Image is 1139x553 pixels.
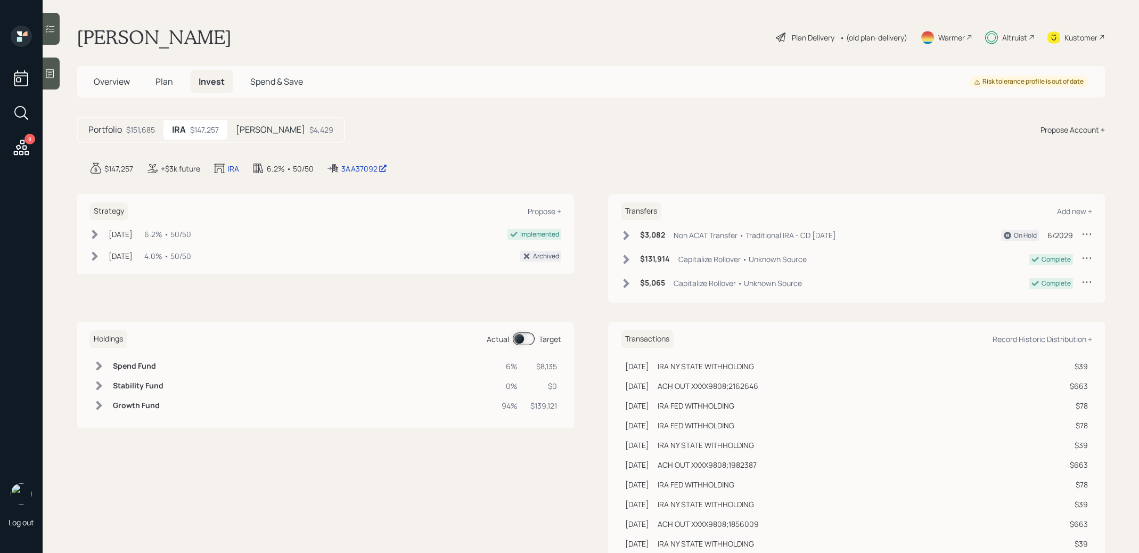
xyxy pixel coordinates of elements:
div: • (old plan-delivery) [840,32,907,43]
h5: IRA [172,125,186,135]
h6: Stability Fund [113,381,163,391]
h6: Strategy [89,202,128,220]
div: ACH OUT XXXX9808;1856009 [658,518,759,530]
div: Complete [1042,255,1071,264]
div: $39 [1070,440,1088,451]
div: $139,121 [530,400,557,411]
h6: $131,914 [640,255,670,264]
h6: Growth Fund [113,401,163,410]
span: Plan [155,76,173,87]
div: $39 [1070,538,1088,549]
div: Capitalize Rollover • Unknown Source [678,254,807,265]
div: 6% [502,361,518,372]
div: On Hold [1014,231,1037,240]
div: $78 [1070,420,1088,431]
div: $147,257 [190,124,219,135]
h6: Transactions [621,330,674,348]
div: ACH OUT XXXX9808;1982387 [658,459,757,470]
div: Non ACAT Transfer • Traditional IRA - CD [DATE] [674,230,836,241]
div: IRA FED WITHHOLDING [658,420,734,431]
div: $147,257 [104,163,133,174]
div: [DATE] [625,499,649,510]
div: IRA [228,163,239,174]
div: $663 [1070,459,1088,470]
h1: [PERSON_NAME] [77,26,232,49]
div: $78 [1070,400,1088,411]
div: IRA NY STATE WITHHOLDING [658,538,754,549]
div: [DATE] [625,361,649,372]
div: Altruist [1002,32,1027,43]
div: 8 [24,134,35,144]
div: Propose Account + [1040,124,1105,135]
div: 6.2% • 50/50 [267,163,314,174]
div: 3AA37092 [341,163,387,174]
div: IRA NY STATE WITHHOLDING [658,440,754,451]
div: Plan Delivery [792,32,834,43]
div: IRA FED WITHHOLDING [658,479,734,490]
div: [DATE] [625,440,649,451]
div: Implemented [520,230,559,239]
div: Add new + [1057,206,1092,216]
h6: Spend Fund [113,362,163,371]
div: $78 [1070,479,1088,490]
h6: Holdings [89,330,127,348]
div: Capitalize Rollover • Unknown Source [674,278,802,289]
div: [DATE] [625,479,649,490]
div: Record Historic Distribution + [993,334,1092,344]
div: Kustomer [1064,32,1097,43]
div: 6/2029 [1047,230,1073,241]
div: [DATE] [109,250,133,262]
div: Log out [9,517,34,527]
div: IRA NY STATE WITHHOLDING [658,499,754,510]
div: 0% [502,380,518,392]
div: Propose + [528,206,561,216]
div: $8,135 [530,361,557,372]
div: $151,685 [126,124,155,135]
div: Warmer [938,32,965,43]
div: +$3k future [161,163,200,174]
span: Overview [94,76,130,87]
div: 94% [502,400,518,411]
div: ACH OUT XXXX9808;2162646 [658,380,758,392]
div: [DATE] [625,538,649,549]
div: [DATE] [109,229,133,240]
div: $39 [1070,361,1088,372]
h6: $5,065 [640,279,665,288]
div: Actual [487,334,509,345]
div: $39 [1070,499,1088,510]
img: treva-nostdahl-headshot.png [11,483,32,505]
div: Archived [533,251,559,261]
h6: Transfers [621,202,661,220]
div: [DATE] [625,400,649,411]
div: $663 [1070,518,1088,530]
div: $663 [1070,380,1088,392]
div: [DATE] [625,518,649,530]
div: Complete [1042,279,1071,288]
div: [DATE] [625,380,649,392]
h6: $3,082 [640,231,665,240]
div: IRA NY STATE WITHHOLDING [658,361,754,372]
div: [DATE] [625,420,649,431]
div: $0 [530,380,557,392]
div: Risk tolerance profile is out of date [974,77,1084,86]
span: Invest [199,76,225,87]
h5: Portfolio [88,125,122,135]
div: IRA FED WITHHOLDING [658,400,734,411]
div: [DATE] [625,459,649,470]
div: 4.0% • 50/50 [144,250,191,262]
h5: [PERSON_NAME] [236,125,305,135]
div: Target [539,334,561,345]
span: Spend & Save [250,76,303,87]
div: 6.2% • 50/50 [144,229,191,240]
div: $4,429 [309,124,333,135]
